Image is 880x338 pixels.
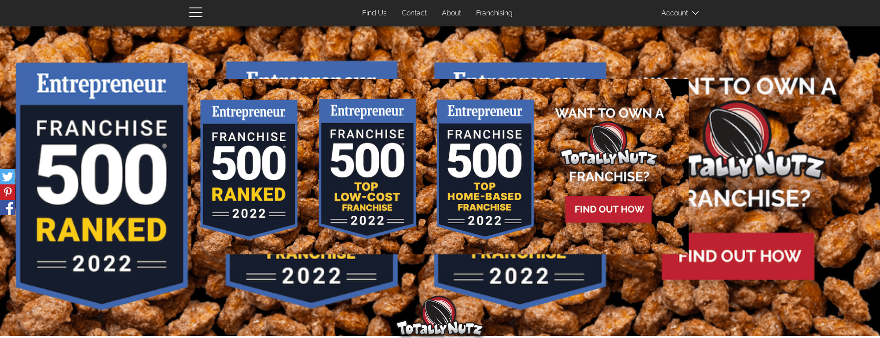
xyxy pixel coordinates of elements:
[191,79,689,254] img: Learn about franchising
[469,5,519,22] a: Franchising
[395,5,433,22] a: Contact
[396,296,484,336] img: Totally Nutz Logo
[435,5,468,22] a: About
[356,5,393,22] a: Find Us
